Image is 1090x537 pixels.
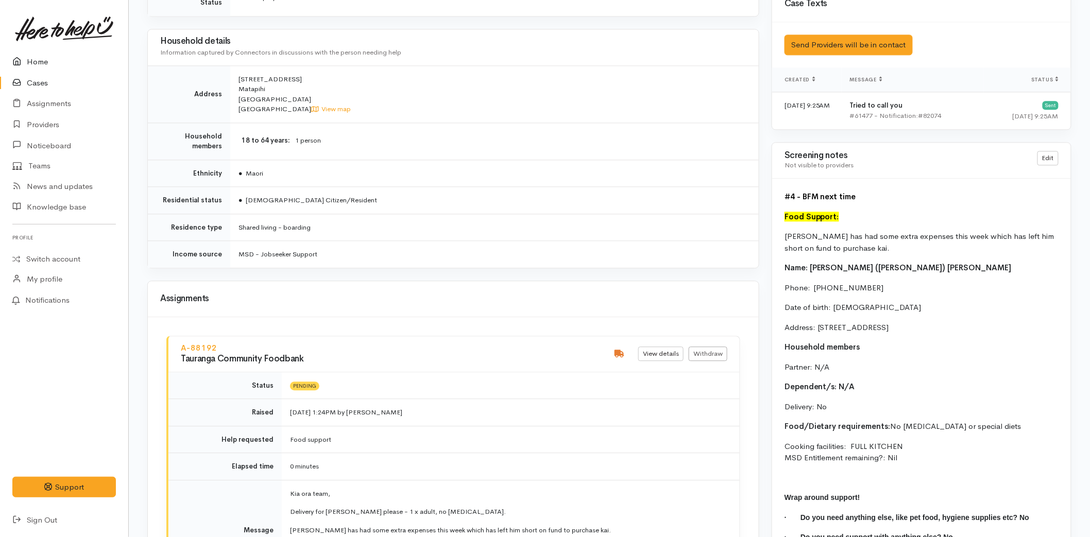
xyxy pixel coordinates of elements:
[239,196,243,204] span: ●
[785,192,856,201] font: #4 - BFM next time
[638,347,684,361] a: View details
[239,169,263,178] span: Maori
[290,382,319,390] span: Pending
[148,123,230,160] td: Household members
[239,196,377,204] span: [DEMOGRAPHIC_DATA] Citizen/Resident
[160,48,401,57] span: Information captured by Connectors in discussions with the person needing help
[785,151,1025,161] h3: Screening notes
[689,347,727,361] a: Withdraw
[1043,101,1059,109] div: Sent
[290,462,319,471] span: 0 minutes
[290,507,727,517] p: Delivery for [PERSON_NAME] please - 1 x adult, no [MEDICAL_DATA].
[785,493,860,501] span: Wrap around support!
[181,354,601,364] h3: Tauranga Community Foodbank
[785,342,860,352] b: Household members
[239,135,290,146] dt: 18 to 64 years
[239,250,317,258] span: MSD - Jobseeker Support
[1037,151,1059,166] a: Edit
[160,294,746,304] h3: Assignments
[148,160,230,187] td: Ethnicity
[785,361,1059,373] p: Partner: N/A
[785,263,1012,272] b: Name: [PERSON_NAME] ([PERSON_NAME]) [PERSON_NAME]
[785,401,1059,413] p: Delivery: No
[850,76,882,83] span: Message
[785,160,1025,170] div: Not visible to providers
[785,231,1059,254] p: [PERSON_NAME] has had some extra expenses this week which has left him short on fund to purchase ...
[337,408,402,417] span: by [PERSON_NAME]
[239,223,311,232] span: Shared living - boarding
[785,421,1059,432] p: No [MEDICAL_DATA] or special diets
[992,111,1059,122] div: [DATE] 9:25AM
[850,101,903,110] b: Tried to call you
[148,65,230,123] td: Address
[239,169,243,178] span: ●
[772,92,842,130] td: [DATE] 9:25AM
[282,426,740,453] td: Food support
[290,525,727,535] p: [PERSON_NAME] has had some extra expenses this week which has left him short on fund to purchase ...
[785,282,1059,294] p: Phone: [PHONE_NUMBER]
[148,214,230,241] td: Residence type
[850,111,976,121] div: #61477 - Notification:#82074
[295,135,746,146] dd: 1 person
[785,421,891,431] b: Food/Dietary requirements:
[290,489,727,499] p: Kia ora team,
[148,187,230,214] td: Residential status
[148,241,230,268] td: Income source
[785,302,1059,314] p: Date of birth: [DEMOGRAPHIC_DATA]
[311,105,351,113] a: View map
[785,382,855,391] b: Dependent/s: N/A
[239,75,351,114] span: [STREET_ADDRESS] Matapihi [GEOGRAPHIC_DATA] [GEOGRAPHIC_DATA]
[168,453,282,480] td: Elapsed time
[168,426,282,453] td: Help requested
[785,322,1059,334] p: Address: [STREET_ADDRESS]
[785,34,913,56] button: Send Providers will be in contact
[12,477,116,498] button: Support
[290,408,336,417] time: [DATE] 1:24PM
[168,399,282,426] td: Raised
[160,37,746,46] h3: Household details
[181,343,217,353] a: A-88192
[12,231,116,245] h6: Profile
[785,76,815,83] span: Created
[168,372,282,399] td: Status
[785,513,1029,522] span: · Do you need anything else, like pet food, hygiene supplies etc? No
[1031,76,1059,83] span: Status
[785,212,839,221] font: Food Support:
[785,441,1059,464] p: Cooking facilities: FULL KITCHEN MSD Entitlement remaining?: Nil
